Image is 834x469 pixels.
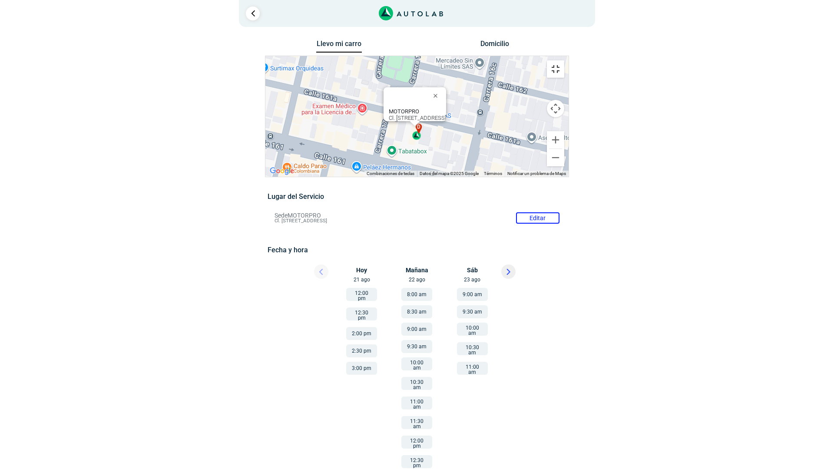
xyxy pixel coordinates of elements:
button: 11:00 am [401,396,432,410]
button: 2:30 pm [346,344,377,357]
button: 12:00 pm [346,288,377,301]
button: 3:00 pm [346,362,377,375]
button: 12:30 pm [346,307,377,320]
button: Ampliar [547,131,564,149]
a: Términos (se abre en una nueva pestaña) [484,171,502,176]
button: Llevo mi carro [316,40,362,53]
button: Combinaciones de teclas [367,171,414,177]
button: 8:00 am [401,288,432,301]
b: MOTORPRO [389,108,419,115]
button: 10:30 am [401,377,432,390]
button: 9:00 am [457,288,488,301]
span: d [417,124,420,131]
a: Link al sitio de autolab [379,9,443,17]
button: 11:00 am [457,362,488,375]
button: 11:30 am [401,416,432,429]
button: 10:00 am [401,357,432,370]
button: 10:00 am [457,323,488,336]
button: Reducir [547,149,564,166]
button: 10:30 am [457,342,488,355]
button: Cambiar a la vista en pantalla completa [547,60,564,78]
img: Google [268,165,296,177]
button: Controles de visualización del mapa [547,100,564,117]
h5: Fecha y hora [268,246,566,254]
a: Notificar un problema de Maps [507,171,566,176]
div: Cl. [STREET_ADDRESS] [389,108,446,121]
a: Ir al paso anterior [246,7,260,20]
h5: Lugar del Servicio [268,192,566,201]
button: 12:00 pm [401,436,432,449]
a: Abre esta zona en Google Maps (se abre en una nueva ventana) [268,165,296,177]
span: Datos del mapa ©2025 Google [420,171,479,176]
button: 12:30 pm [401,455,432,468]
button: 8:30 am [401,305,432,318]
button: Domicilio [472,40,518,52]
button: 9:00 am [401,323,432,336]
button: 9:30 am [457,305,488,318]
button: Cerrar [427,85,448,106]
button: 2:00 pm [346,327,377,340]
button: 9:30 am [401,340,432,353]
